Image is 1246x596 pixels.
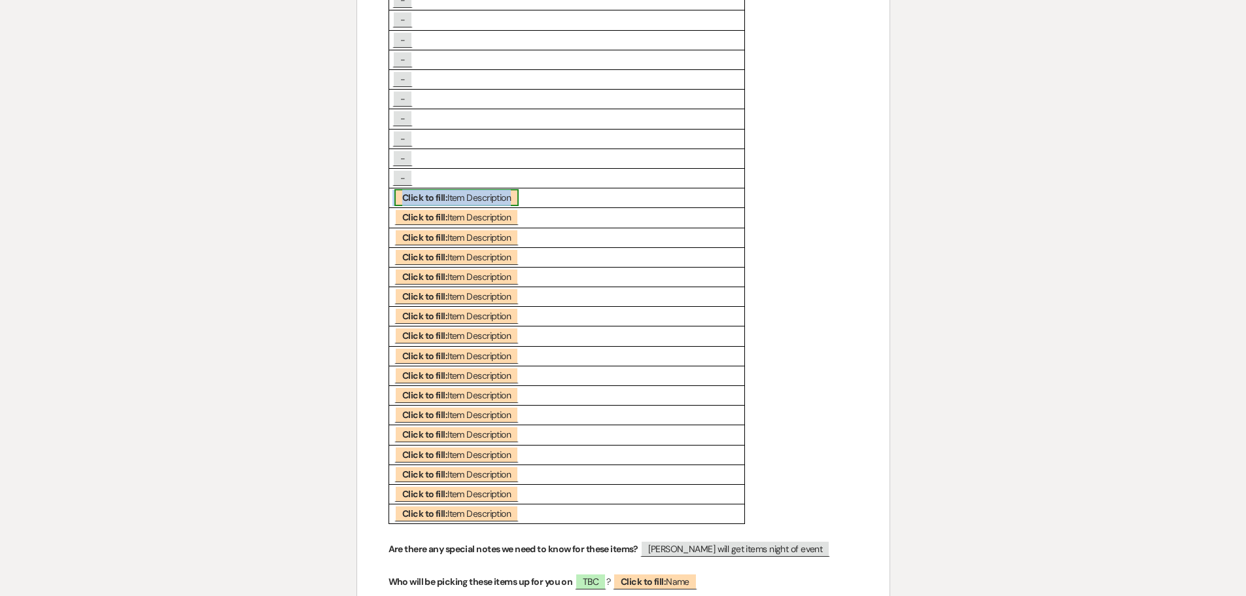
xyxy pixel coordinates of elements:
span: Item Description [394,426,519,442]
b: Click to fill: [402,409,447,421]
span: Item Description [394,209,519,225]
span: [PERSON_NAME] will get items night of event [640,540,830,557]
span: - [392,110,413,126]
b: Click to fill: [402,468,447,480]
span: - [392,31,413,48]
span: TBC [575,573,606,589]
b: Click to fill: [402,290,447,302]
b: Click to fill: [402,251,447,263]
b: Click to fill: [402,310,447,322]
b: Click to fill: [402,211,447,223]
b: Click to fill: [402,389,447,401]
strong: Are there any special notes we need to know for these items? [389,543,638,555]
span: Item Description [394,327,519,343]
span: - [392,71,413,87]
span: - [392,130,413,147]
span: Item Description [394,387,519,403]
span: Item Description [394,466,519,482]
span: - [392,90,413,107]
span: Item Description [394,249,519,265]
b: Click to fill: [402,488,447,500]
span: - [392,11,413,27]
span: Item Description [394,446,519,463]
span: Item Description [394,229,519,245]
span: - [392,169,413,186]
span: - [392,150,413,166]
b: Click to fill: [402,192,447,203]
span: Item Description [394,485,519,502]
b: Click to fill: [621,576,666,587]
b: Click to fill: [402,429,447,440]
p: ? [389,574,858,590]
b: Click to fill: [402,370,447,381]
span: Item Description [394,189,519,206]
span: Item Description [394,307,519,324]
span: Item Description [394,347,519,364]
span: Item Description [394,367,519,383]
b: Click to fill: [402,271,447,283]
b: Click to fill: [402,350,447,362]
span: Name [613,573,697,589]
span: Item Description [394,406,519,423]
b: Click to fill: [402,508,447,519]
span: Item Description [394,288,519,304]
strong: Who will be picking these items up for you on [389,576,573,587]
b: Click to fill: [402,330,447,342]
span: - [392,51,413,67]
b: Click to fill: [402,232,447,243]
span: Item Description [394,268,519,285]
span: Item Description [394,505,519,521]
b: Click to fill: [402,449,447,461]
